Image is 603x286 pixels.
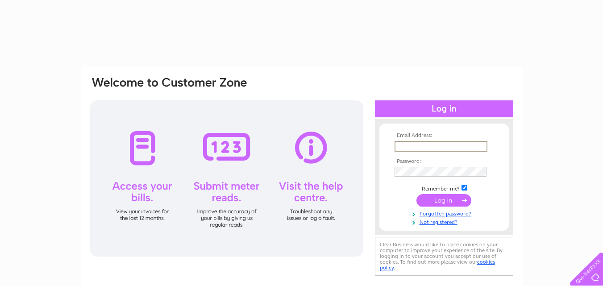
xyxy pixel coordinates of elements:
[395,217,496,226] a: Not registered?
[416,194,471,207] input: Submit
[392,133,496,139] th: Email Address:
[375,237,513,276] div: Clear Business would like to place cookies on your computer to improve your experience of the sit...
[380,259,495,271] a: cookies policy
[392,158,496,165] th: Password:
[392,183,496,192] td: Remember me?
[395,209,496,217] a: Forgotten password?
